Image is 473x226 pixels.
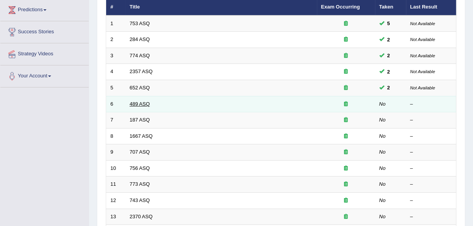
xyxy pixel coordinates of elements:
a: 284 ASQ [130,36,150,42]
td: 9 [106,144,126,161]
div: Exam occurring question [321,116,371,124]
a: 652 ASQ [130,85,150,91]
a: Exam Occurring [321,4,360,10]
div: – [410,197,452,204]
em: No [379,101,386,107]
span: You can still take this question [384,51,393,60]
span: You can still take this question [384,36,393,44]
div: – [410,133,452,140]
div: Exam occurring question [321,133,371,140]
td: 8 [106,128,126,144]
a: 743 ASQ [130,197,150,203]
small: Not Available [410,53,435,58]
td: 4 [106,64,126,80]
td: 2 [106,32,126,48]
em: No [379,117,386,123]
div: Exam occurring question [321,213,371,221]
div: Exam occurring question [321,36,371,43]
a: 756 ASQ [130,165,150,171]
a: 2370 ASQ [130,214,153,219]
a: 2357 ASQ [130,68,153,74]
td: 13 [106,209,126,225]
a: Your Account [0,65,89,85]
td: 11 [106,176,126,193]
a: 707 ASQ [130,149,150,155]
a: 773 ASQ [130,181,150,187]
a: 753 ASQ [130,21,150,26]
div: – [410,165,452,172]
div: – [410,181,452,188]
a: 774 ASQ [130,53,150,58]
td: 5 [106,80,126,96]
td: 12 [106,192,126,209]
div: Exam occurring question [321,149,371,156]
a: 1667 ASQ [130,133,153,139]
em: No [379,181,386,187]
td: 6 [106,96,126,112]
em: No [379,165,386,171]
a: 187 ASQ [130,117,150,123]
div: Exam occurring question [321,101,371,108]
span: You can still take this question [384,84,393,92]
div: Exam occurring question [321,165,371,172]
span: You can still take this question [384,19,393,27]
em: No [379,149,386,155]
a: 489 ASQ [130,101,150,107]
em: No [379,133,386,139]
small: Not Available [410,86,435,90]
span: You can still take this question [384,68,393,76]
div: Exam occurring question [321,52,371,60]
div: Exam occurring question [321,84,371,92]
em: No [379,197,386,203]
div: – [410,101,452,108]
small: Not Available [410,21,435,26]
div: Exam occurring question [321,197,371,204]
em: No [379,214,386,219]
td: 7 [106,112,126,128]
td: 1 [106,15,126,32]
div: – [410,116,452,124]
div: Exam occurring question [321,181,371,188]
small: Not Available [410,37,435,42]
div: – [410,213,452,221]
div: Exam occurring question [321,68,371,75]
td: 10 [106,160,126,176]
div: – [410,149,452,156]
div: Exam occurring question [321,20,371,27]
td: 3 [106,48,126,64]
small: Not Available [410,69,435,74]
a: Strategy Videos [0,43,89,63]
a: Success Stories [0,21,89,41]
